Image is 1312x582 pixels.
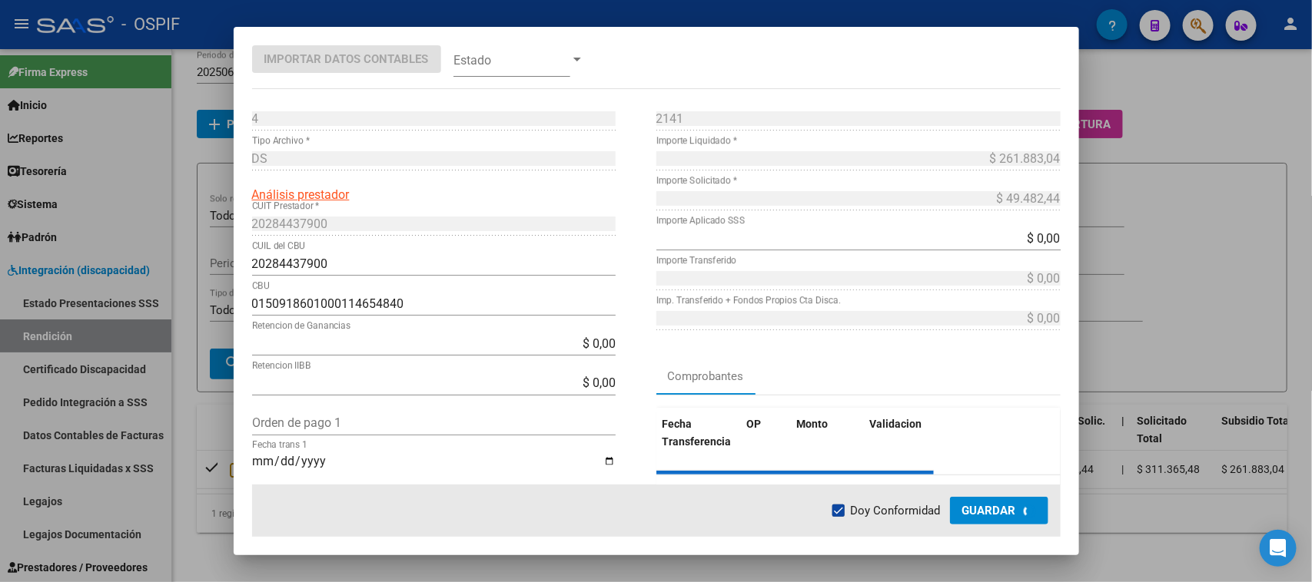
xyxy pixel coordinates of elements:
[791,408,864,458] datatable-header-cell: Monto
[656,475,1061,514] div: 0 total
[950,497,1048,524] button: Guardar
[797,418,829,430] span: Monto
[663,418,732,448] span: Fecha Transferencia
[741,408,791,458] datatable-header-cell: OP
[864,408,956,458] datatable-header-cell: Validacion
[747,418,762,430] span: OP
[668,368,744,385] div: Comprobantes
[252,187,350,202] span: Análisis prestador
[264,52,429,66] span: Importar Datos Contables
[1260,530,1297,567] div: Open Intercom Messenger
[252,45,441,73] button: Importar Datos Contables
[656,408,741,458] datatable-header-cell: Fecha Transferencia
[851,501,941,520] span: Doy Conformidad
[962,504,1016,518] span: Guardar
[870,418,922,430] span: Validacion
